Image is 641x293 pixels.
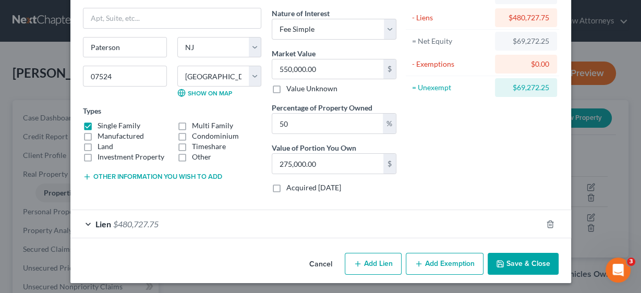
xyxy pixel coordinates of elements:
[272,8,330,19] label: Nature of Interest
[383,59,396,79] div: $
[272,59,383,79] input: 0.00
[503,59,549,69] div: $0.00
[412,36,491,46] div: = Net Equity
[98,131,144,141] label: Manufactured
[83,173,222,181] button: Other information you wish to add
[627,258,635,266] span: 3
[406,253,483,275] button: Add Exemption
[272,114,383,133] input: 0.00
[192,131,239,141] label: Condominium
[98,120,140,131] label: Single Family
[488,253,559,275] button: Save & Close
[95,219,111,229] span: Lien
[412,59,491,69] div: - Exemptions
[503,13,549,23] div: $480,727.75
[345,253,402,275] button: Add Lien
[412,82,491,93] div: = Unexempt
[83,8,261,28] input: Apt, Suite, etc...
[272,142,356,153] label: Value of Portion You Own
[272,154,383,174] input: 0.00
[301,254,341,275] button: Cancel
[192,152,211,162] label: Other
[272,48,316,59] label: Market Value
[83,38,166,57] input: Enter city...
[503,82,549,93] div: $69,272.25
[83,66,167,87] input: Enter zip...
[192,120,233,131] label: Multi Family
[83,105,101,116] label: Types
[503,36,549,46] div: $69,272.25
[98,141,113,152] label: Land
[383,154,396,174] div: $
[177,89,232,97] a: Show on Map
[286,182,341,193] label: Acquired [DATE]
[383,114,396,133] div: %
[192,141,226,152] label: Timeshare
[98,152,164,162] label: Investment Property
[113,219,159,229] span: $480,727.75
[286,83,337,94] label: Value Unknown
[606,258,631,283] iframe: Intercom live chat
[272,102,372,113] label: Percentage of Property Owned
[412,13,491,23] div: - Liens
